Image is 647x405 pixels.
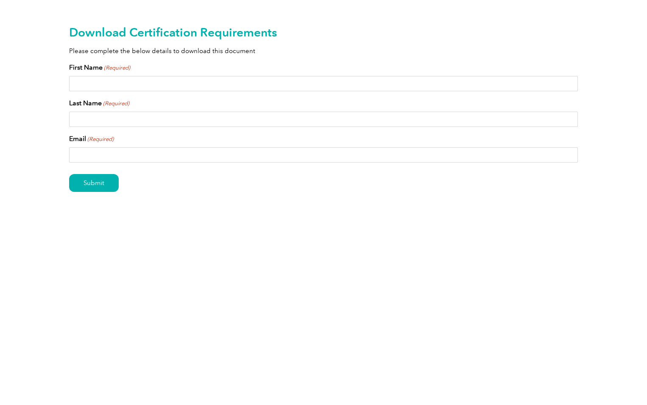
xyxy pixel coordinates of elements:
[69,46,578,56] p: Please complete the below details to download this document
[69,174,119,192] input: Submit
[69,25,578,39] h2: Download Certification Requirements
[69,62,130,73] label: First Name
[69,134,114,144] label: Email
[87,135,114,143] span: (Required)
[103,99,130,108] span: (Required)
[103,64,131,72] span: (Required)
[69,98,129,108] label: Last Name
